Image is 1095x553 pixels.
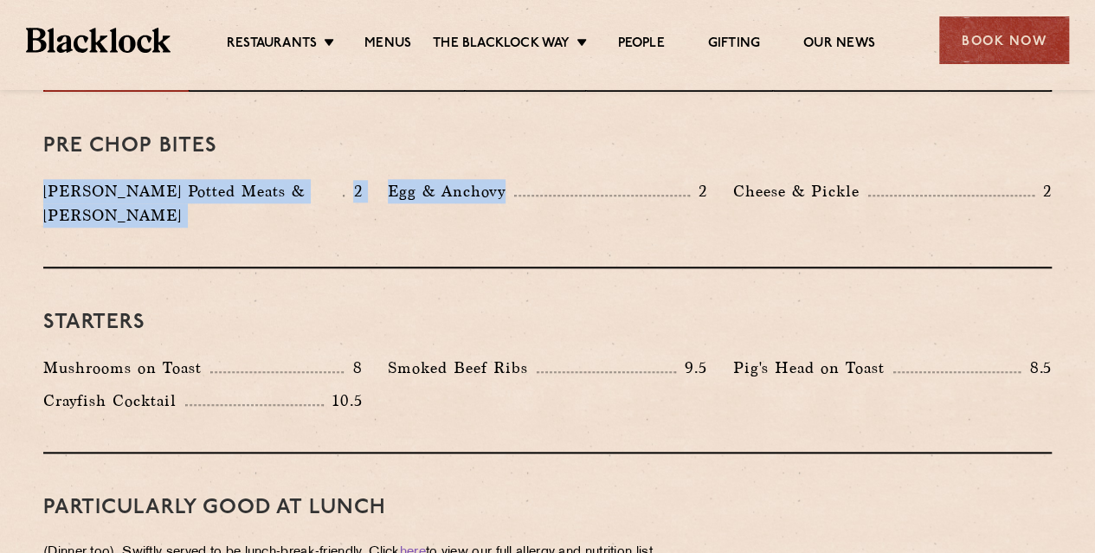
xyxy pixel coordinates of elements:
[617,35,664,55] a: People
[324,389,362,412] p: 10.5
[43,356,210,380] p: Mushrooms on Toast
[803,35,875,55] a: Our News
[388,356,537,380] p: Smoked Beef Ribs
[733,356,893,380] p: Pig's Head on Toast
[43,312,1052,334] h3: Starters
[939,16,1069,64] div: Book Now
[708,35,760,55] a: Gifting
[43,135,1052,158] h3: Pre Chop Bites
[344,357,362,379] p: 8
[43,497,1052,519] h3: PARTICULARLY GOOD AT LUNCH
[433,35,570,55] a: The Blacklock Way
[690,180,707,203] p: 2
[227,35,317,55] a: Restaurants
[364,35,411,55] a: Menus
[676,357,707,379] p: 9.5
[43,389,185,413] p: Crayfish Cocktail
[388,179,514,203] p: Egg & Anchovy
[733,179,868,203] p: Cheese & Pickle
[26,28,171,52] img: BL_Textured_Logo-footer-cropped.svg
[1021,357,1052,379] p: 8.5
[345,180,362,203] p: 2
[43,179,343,228] p: [PERSON_NAME] Potted Meats & [PERSON_NAME]
[1034,180,1052,203] p: 2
